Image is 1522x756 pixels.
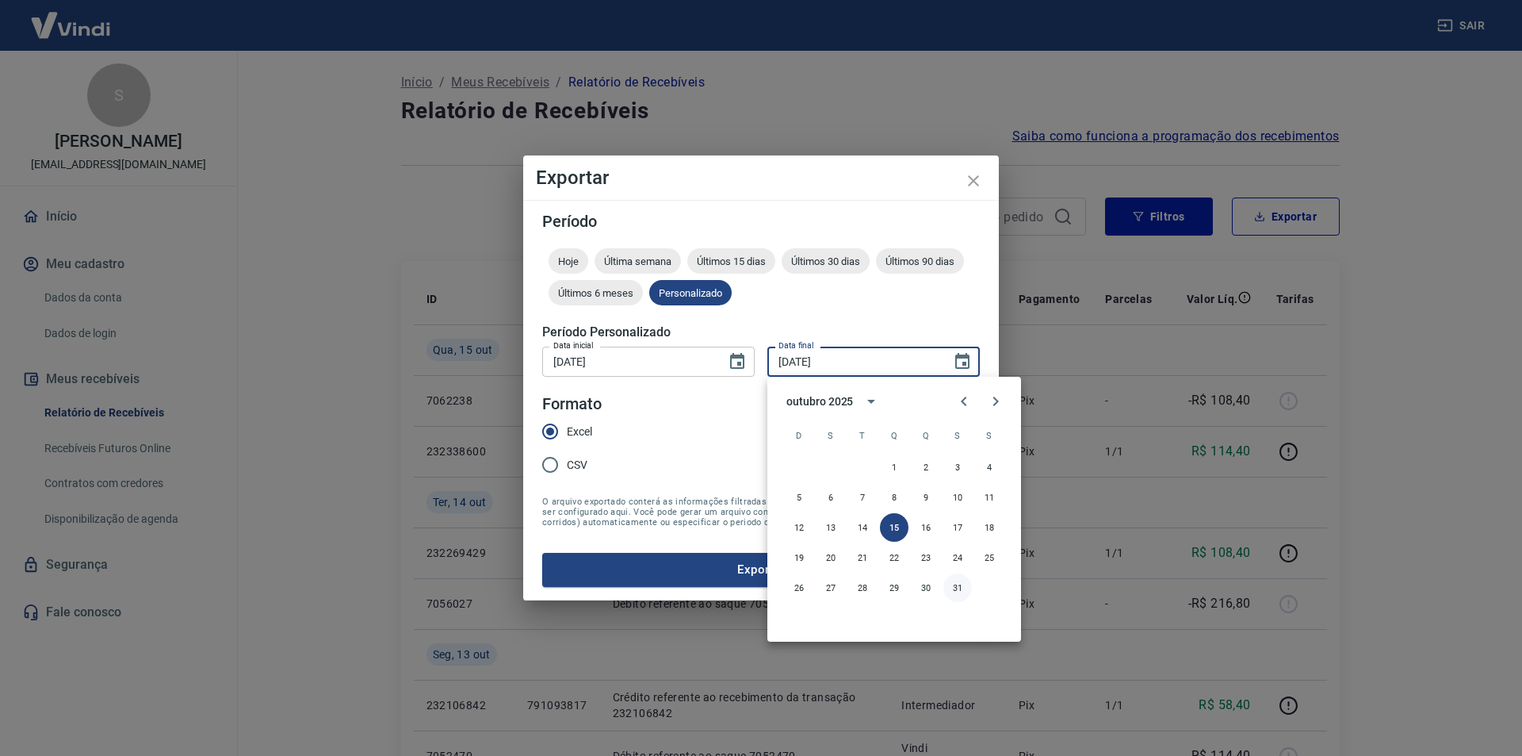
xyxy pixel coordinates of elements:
span: Últimos 6 meses [549,287,643,299]
button: Previous month [948,386,980,417]
span: Excel [567,424,592,440]
span: quarta-feira [880,420,908,451]
button: 16 [912,513,940,542]
h4: Exportar [536,168,986,187]
span: segunda-feira [816,420,845,451]
button: 18 [975,513,1004,542]
button: 14 [848,513,877,542]
button: 30 [912,574,940,602]
button: Choose date, selected date is 15 de out de 2025 [946,346,978,378]
div: Últimos 15 dias [687,248,775,274]
button: 28 [848,574,877,602]
button: 19 [785,543,813,572]
h5: Período Personalizado [542,324,980,340]
label: Data final [778,340,814,351]
button: close [954,162,992,200]
button: 15 [880,513,908,542]
legend: Formato [542,393,602,416]
span: CSV [567,457,587,474]
button: 31 [943,574,972,602]
span: Hoje [549,255,588,267]
button: 10 [943,483,972,512]
button: 13 [816,513,845,542]
div: Personalizado [649,280,732,305]
button: 17 [943,513,972,542]
button: Exportar [542,553,980,586]
button: 27 [816,574,845,602]
span: Última semana [595,255,681,267]
div: Última semana [595,248,681,274]
div: outubro 2025 [786,393,853,410]
span: sexta-feira [943,420,972,451]
span: terça-feira [848,420,877,451]
button: 9 [912,483,940,512]
div: Últimos 90 dias [876,248,964,274]
span: Personalizado [649,287,732,299]
button: 6 [816,483,845,512]
button: 24 [943,543,972,572]
div: Últimos 6 meses [549,280,643,305]
button: 1 [880,453,908,482]
span: Últimos 90 dias [876,255,964,267]
button: 8 [880,483,908,512]
button: 11 [975,483,1004,512]
input: DD/MM/YYYY [542,347,715,376]
button: 25 [975,543,1004,572]
button: Choose date, selected date is 30 de set de 2025 [721,346,753,378]
button: 2 [912,453,940,482]
span: O arquivo exportado conterá as informações filtradas na tela anterior com exceção do período que ... [542,497,980,528]
span: Últimos 15 dias [687,255,775,267]
span: sábado [975,420,1004,451]
button: 5 [785,483,813,512]
button: 26 [785,574,813,602]
button: 29 [880,574,908,602]
button: 7 [848,483,877,512]
span: Últimos 30 dias [782,255,870,267]
h5: Período [542,213,980,229]
button: 20 [816,543,845,572]
input: DD/MM/YYYY [767,347,940,376]
span: quinta-feira [912,420,940,451]
button: 12 [785,513,813,542]
label: Data inicial [553,340,594,351]
div: Hoje [549,248,588,274]
button: 22 [880,543,908,572]
div: Últimos 30 dias [782,248,870,274]
button: 23 [912,543,940,572]
button: 4 [975,453,1004,482]
button: 21 [848,543,877,572]
button: calendar view is open, switch to year view [858,388,885,415]
button: 3 [943,453,972,482]
button: Next month [980,386,1011,417]
span: domingo [785,420,813,451]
